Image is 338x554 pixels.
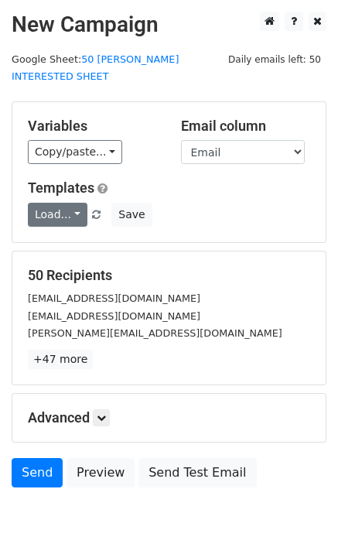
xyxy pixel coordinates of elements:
a: +47 more [28,350,93,369]
small: Google Sheet: [12,53,179,83]
a: Load... [28,203,87,227]
a: Preview [67,458,135,487]
h5: Variables [28,118,158,135]
small: [EMAIL_ADDRESS][DOMAIN_NAME] [28,310,200,322]
a: 50 [PERSON_NAME] INTERESTED SHEET [12,53,179,83]
h2: New Campaign [12,12,326,38]
a: Daily emails left: 50 [223,53,326,65]
small: [EMAIL_ADDRESS][DOMAIN_NAME] [28,292,200,304]
small: [PERSON_NAME][EMAIL_ADDRESS][DOMAIN_NAME] [28,327,282,339]
h5: Email column [181,118,311,135]
button: Save [111,203,152,227]
iframe: Chat Widget [261,480,338,554]
a: Copy/paste... [28,140,122,164]
span: Daily emails left: 50 [223,51,326,68]
a: Templates [28,180,94,196]
a: Send Test Email [138,458,256,487]
a: Send [12,458,63,487]
h5: Advanced [28,409,310,426]
h5: 50 Recipients [28,267,310,284]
